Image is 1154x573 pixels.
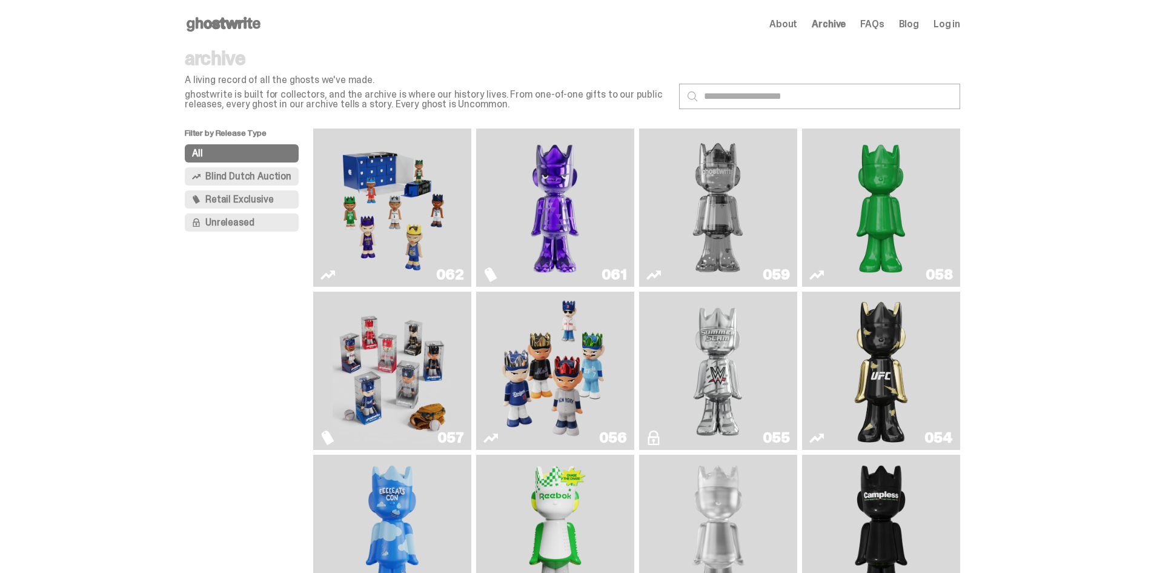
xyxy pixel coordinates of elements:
a: Archive [812,19,846,29]
p: archive [185,49,669,68]
span: All [192,149,203,158]
a: FAQs [860,19,884,29]
img: Game Face (2025) [333,133,451,282]
a: I Was There SummerSlam [646,297,790,445]
a: About [769,19,797,29]
a: Blog [899,19,919,29]
button: Retail Exclusive [185,190,299,209]
a: Game Face (2025) [320,297,464,445]
a: Two [646,133,790,282]
img: Ruby [849,297,914,445]
img: Schrödinger's ghost: Sunday Green [821,133,940,282]
button: Blind Dutch Auction [185,167,299,186]
img: Game Face (2025) [333,297,451,445]
img: Game Face (2025) [496,297,614,445]
a: Log in [933,19,960,29]
a: Fantasy [483,133,627,282]
p: A living record of all the ghosts we've made. [185,75,669,85]
div: 057 [437,431,464,445]
span: Unreleased [205,218,254,227]
a: Ruby [809,297,953,445]
div: 056 [599,431,627,445]
span: Blind Dutch Auction [205,172,291,181]
button: All [185,144,299,163]
img: I Was There SummerSlam [658,297,777,445]
span: Retail Exclusive [205,195,273,204]
a: Game Face (2025) [320,133,464,282]
p: Filter by Release Type [185,129,313,144]
div: 058 [926,267,953,282]
a: Game Face (2025) [483,297,627,445]
div: 055 [763,431,790,445]
div: 054 [924,431,953,445]
div: 061 [602,267,627,282]
div: 062 [436,267,464,282]
button: Unreleased [185,213,299,232]
img: Two [658,133,777,282]
p: ghostwrite is built for collectors, and the archive is where our history lives. From one-of-one g... [185,90,669,109]
a: Schrödinger's ghost: Sunday Green [809,133,953,282]
img: Fantasy [496,133,614,282]
div: 059 [763,267,790,282]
